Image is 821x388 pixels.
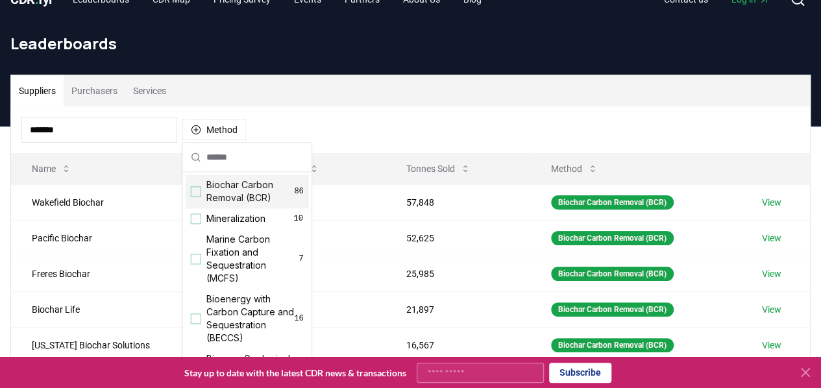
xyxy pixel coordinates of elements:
[761,267,781,280] a: View
[761,339,781,352] a: View
[206,178,295,204] span: Biochar Carbon Removal (BCR)
[206,352,297,378] span: Biomass Geological Sequestration
[11,75,64,106] button: Suppliers
[206,212,265,225] span: Mineralization
[206,233,299,285] span: Marine Carbon Fixation and Sequestration (MCFS)
[386,256,530,291] td: 25,985
[125,75,174,106] button: Services
[11,291,215,327] td: Biochar Life
[551,302,674,317] div: Biochar Carbon Removal (BCR)
[11,220,215,256] td: Pacific Biochar
[294,186,303,197] span: 86
[10,33,811,54] h1: Leaderboards
[396,156,481,182] button: Tonnes Sold
[386,220,530,256] td: 52,625
[293,213,304,224] span: 10
[386,184,530,220] td: 57,848
[761,303,781,316] a: View
[11,256,215,291] td: Freres Biochar
[64,75,125,106] button: Purchasers
[551,195,674,210] div: Biochar Carbon Removal (BCR)
[761,232,781,245] a: View
[386,291,530,327] td: 21,897
[21,156,82,182] button: Name
[551,338,674,352] div: Biochar Carbon Removal (BCR)
[299,254,303,264] span: 7
[11,184,215,220] td: Wakefield Biochar
[761,196,781,209] a: View
[11,327,215,363] td: [US_STATE] Biochar Solutions
[551,267,674,281] div: Biochar Carbon Removal (BCR)
[541,156,608,182] button: Method
[551,231,674,245] div: Biochar Carbon Removal (BCR)
[386,327,530,363] td: 16,567
[294,313,303,324] span: 16
[206,293,295,345] span: Bioenergy with Carbon Capture and Sequestration (BECCS)
[182,119,246,140] button: Method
